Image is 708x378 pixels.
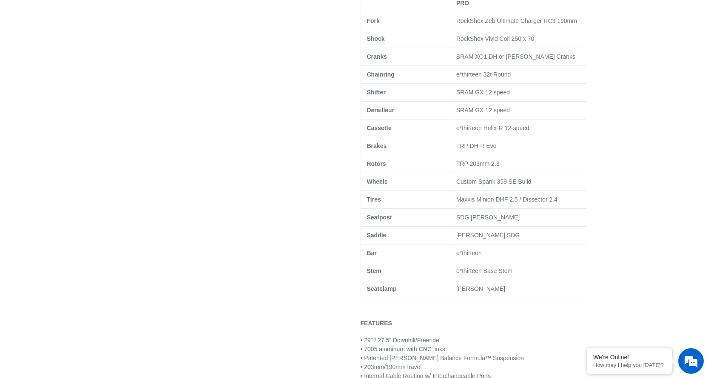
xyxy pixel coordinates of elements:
span: TRP 203mm 2.3 [456,160,500,167]
span: [PERSON_NAME] [456,285,505,292]
div: Navigation go back [9,47,22,60]
b: Stem [367,267,381,274]
b: Cranks [367,53,387,60]
td: Custom Spank 359 SE Build [450,173,594,191]
td: RockShox Zeb Ultimate Charger RC3 190mm [450,12,594,30]
b: Cassette [367,125,392,131]
td: SRAM GX 12 speed [450,84,594,102]
span: e*thirteen Base Stem [456,267,512,274]
span: e*thirteen 32t Round [456,71,511,78]
span: e*thirteen [456,250,482,256]
b: Seatclamp [367,285,397,292]
div: Minimize live chat window [139,4,160,25]
span: SRAM XO1 DH or [PERSON_NAME] Cranks [456,53,575,60]
p: How may I help you today? [593,362,665,368]
span: Maxxis Minion DHF 2.5 / Dissector 2.4 [456,196,557,203]
div: We're Online! [593,354,665,361]
span: e*thirteen Helix-R 12-speed [456,125,529,131]
b: Rotors [367,160,386,167]
textarea: Type your message and hit 'Enter' [4,232,162,262]
b: Wheels [367,178,388,185]
b: Shock [367,35,385,42]
b: Seatpost [367,214,392,221]
span: [PERSON_NAME] SDG [456,232,520,239]
span: SRAM GX 12 speed [456,107,510,114]
p: RockShox Vivid Coil 250 x 70 [456,34,588,43]
b: Derailleur [367,107,395,114]
strong: FEATURES [361,320,392,327]
b: Saddle [367,232,387,239]
b: Fork [367,17,380,24]
span: We're online! [49,107,117,193]
b: Shifter [367,89,386,96]
b: Tires [367,196,381,203]
b: Bar [367,250,377,256]
td: TRP DH-R Evo [450,137,594,155]
span: SDG [PERSON_NAME] [456,214,520,221]
b: Chainring [367,71,395,78]
b: Brakes [367,142,387,149]
img: d_696896380_company_1647369064580_696896380 [27,43,48,64]
div: Chat with us now [57,48,156,59]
